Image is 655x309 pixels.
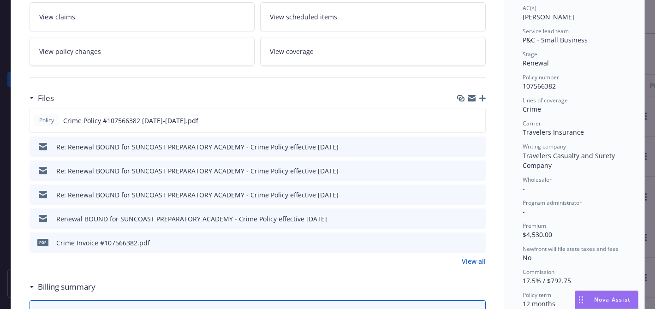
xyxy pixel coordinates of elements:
span: Commission [523,268,554,276]
button: preview file [474,190,482,200]
button: download file [459,238,466,248]
span: Travelers Insurance [523,128,584,137]
span: Carrier [523,119,541,127]
div: Crime Invoice #107566382.pdf [56,238,150,248]
span: Program administrator [523,199,582,207]
span: No [523,253,531,262]
span: Nova Assist [594,296,631,303]
span: Lines of coverage [523,96,568,104]
a: View claims [30,2,255,31]
span: Policy number [523,73,559,81]
a: View all [462,256,486,266]
span: Service lead team [523,27,569,35]
div: Drag to move [575,291,587,309]
span: - [523,207,525,216]
span: AC(s) [523,4,536,12]
span: View coverage [270,47,314,56]
button: download file [459,214,466,224]
span: Wholesaler [523,176,552,184]
button: preview file [474,166,482,176]
span: Stage [523,50,537,58]
span: Crime [523,105,541,113]
button: preview file [474,214,482,224]
span: Crime Policy #107566382 [DATE]-[DATE].pdf [63,116,198,125]
span: P&C - Small Business [523,36,588,44]
a: View coverage [260,37,486,66]
span: Renewal [523,59,549,67]
span: $4,530.00 [523,230,552,239]
a: View scheduled items [260,2,486,31]
span: Travelers Casualty and Surety Company [523,151,617,170]
div: Files [30,92,54,104]
span: View policy changes [39,47,101,56]
span: - [523,184,525,193]
div: Re: Renewal BOUND for SUNCOAST PREPARATORY ACADEMY - Crime Policy effective [DATE] [56,166,339,176]
a: View policy changes [30,37,255,66]
button: download file [459,166,466,176]
button: Nova Assist [575,291,638,309]
span: [PERSON_NAME] [523,12,574,21]
span: 17.5% / $792.75 [523,276,571,285]
span: View claims [39,12,75,22]
button: preview file [474,142,482,152]
span: Premium [523,222,546,230]
span: Policy term [523,291,551,299]
button: download file [458,116,466,125]
span: Writing company [523,143,566,150]
button: download file [459,190,466,200]
div: Re: Renewal BOUND for SUNCOAST PREPARATORY ACADEMY - Crime Policy effective [DATE] [56,190,339,200]
button: download file [459,142,466,152]
div: Re: Renewal BOUND for SUNCOAST PREPARATORY ACADEMY - Crime Policy effective [DATE] [56,142,339,152]
button: preview file [473,116,482,125]
h3: Files [38,92,54,104]
span: 107566382 [523,82,556,90]
h3: Billing summary [38,281,95,293]
button: preview file [474,238,482,248]
div: Billing summary [30,281,95,293]
div: Renewal BOUND for SUNCOAST PREPARATORY ACADEMY - Crime Policy effective [DATE] [56,214,327,224]
span: 12 months [523,299,555,308]
span: Policy [37,116,56,125]
span: Newfront will file state taxes and fees [523,245,619,253]
span: pdf [37,239,48,246]
span: View scheduled items [270,12,337,22]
